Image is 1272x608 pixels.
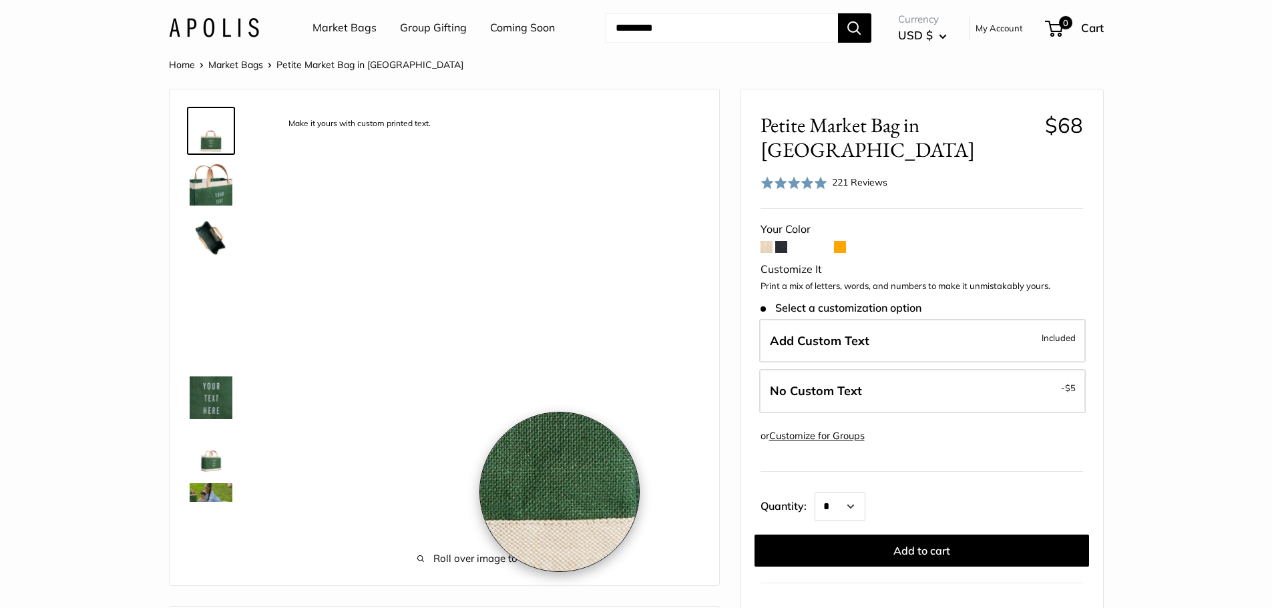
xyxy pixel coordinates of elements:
[1061,380,1076,396] span: -
[490,18,555,38] a: Coming Soon
[898,28,933,42] span: USD $
[208,59,263,71] a: Market Bags
[282,115,437,133] div: Make it yours with custom printed text.
[976,20,1023,36] a: My Account
[761,260,1083,280] div: Customize It
[169,59,195,71] a: Home
[759,369,1086,413] label: Leave Blank
[190,163,232,206] img: description_Take it anywhere with easy-grip handles.
[832,176,887,188] span: 221 Reviews
[1058,16,1072,29] span: 0
[1045,112,1083,138] span: $68
[187,320,235,368] a: Petite Market Bag in Field Green
[1081,21,1104,35] span: Cart
[769,430,865,442] a: Customize for Groups
[169,56,463,73] nav: Breadcrumb
[898,25,947,46] button: USD $
[187,267,235,315] a: Petite Market Bag in Field Green
[761,113,1035,162] span: Petite Market Bag in [GEOGRAPHIC_DATA]
[1046,17,1104,39] a: 0 Cart
[755,535,1089,567] button: Add to cart
[187,427,235,475] a: Petite Market Bag in Field Green
[190,483,232,526] img: Petite Market Bag in Field Green
[276,549,699,568] span: Roll over image to zoom in
[190,109,232,152] img: description_Make it yours with custom printed text.
[761,280,1083,293] p: Print a mix of letters, words, and numbers to make it unmistakably yours.
[770,383,862,398] span: No Custom Text
[169,18,259,37] img: Apolis
[770,333,869,348] span: Add Custom Text
[761,220,1083,240] div: Your Color
[761,302,921,314] span: Select a customization option
[190,376,232,419] img: description_Custom printed text with eco-friendly ink.
[312,18,377,38] a: Market Bags
[605,13,838,43] input: Search...
[1065,382,1076,393] span: $5
[761,427,865,445] div: or
[759,319,1086,363] label: Add Custom Text
[187,481,235,529] a: Petite Market Bag in Field Green
[276,59,463,71] span: Petite Market Bag in [GEOGRAPHIC_DATA]
[190,216,232,259] img: description_Spacious inner area with room for everything. Plus water-resistant lining.
[187,107,235,155] a: description_Make it yours with custom printed text.
[187,374,235,422] a: description_Custom printed text with eco-friendly ink.
[761,488,815,521] label: Quantity:
[190,430,232,473] img: Petite Market Bag in Field Green
[187,214,235,262] a: description_Spacious inner area with room for everything. Plus water-resistant lining.
[838,13,871,43] button: Search
[187,160,235,208] a: description_Take it anywhere with easy-grip handles.
[400,18,467,38] a: Group Gifting
[898,10,947,29] span: Currency
[1042,330,1076,346] span: Included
